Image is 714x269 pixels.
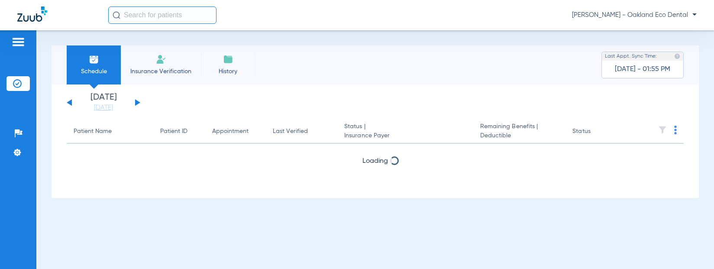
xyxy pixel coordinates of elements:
th: Remaining Benefits | [473,120,566,144]
div: Patient ID [160,127,198,136]
span: Deductible [480,131,559,140]
span: Last Appt. Sync Time: [605,52,657,61]
span: Insurance Verification [127,67,194,76]
img: Search Icon [113,11,120,19]
a: [DATE] [78,104,129,112]
div: Patient Name [74,127,146,136]
img: hamburger-icon [11,37,25,47]
img: last sync help info [674,53,680,59]
li: [DATE] [78,93,129,112]
span: Insurance Payer [344,131,466,140]
input: Search for patients [108,6,216,24]
div: Patient Name [74,127,112,136]
img: filter.svg [658,126,667,134]
div: Last Verified [273,127,308,136]
th: Status [565,120,624,144]
img: Manual Insurance Verification [156,54,166,65]
span: Schedule [73,67,114,76]
img: Zuub Logo [17,6,47,22]
img: Schedule [89,54,99,65]
img: History [223,54,233,65]
div: Appointment [212,127,259,136]
img: group-dot-blue.svg [674,126,677,134]
div: Last Verified [273,127,330,136]
div: Patient ID [160,127,187,136]
th: Status | [337,120,473,144]
span: Loading [362,181,388,188]
span: Loading [362,158,388,165]
span: [DATE] - 01:55 PM [615,65,670,74]
span: History [207,67,249,76]
div: Appointment [212,127,249,136]
span: [PERSON_NAME] - Oakland Eco Dental [572,11,697,19]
